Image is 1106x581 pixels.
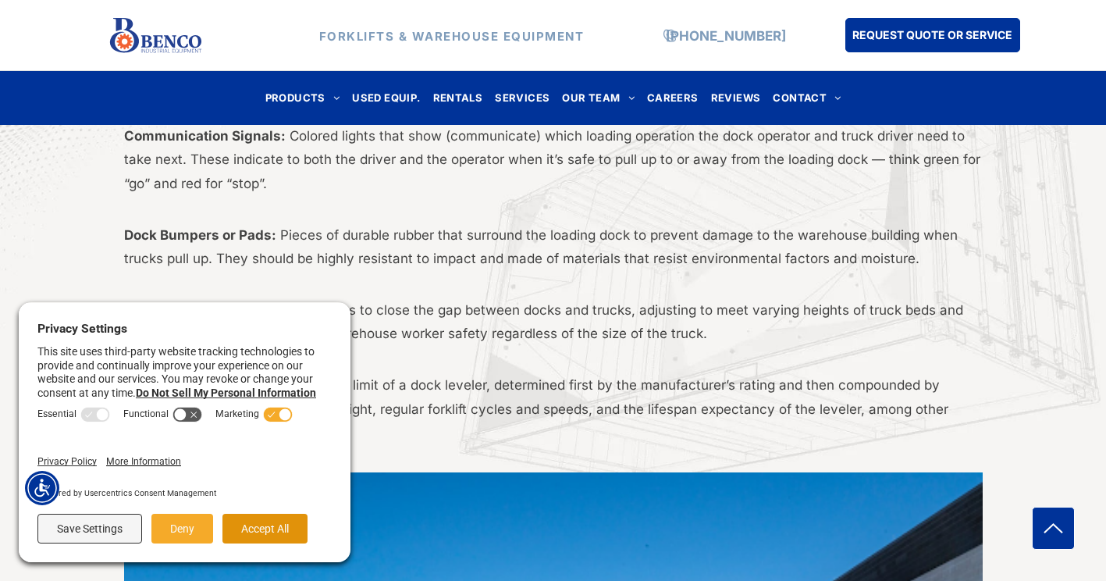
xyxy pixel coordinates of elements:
b: Dock Bumpers or Pads: [124,227,276,243]
a: [PHONE_NUMBER] [666,27,786,43]
span: The weight limit of a dock leveler, determined first by the manufacturer’s rating and then compou... [124,377,948,440]
a: CONTACT [766,87,847,109]
span: REQUEST QUOTE OR SERVICE [852,20,1012,49]
a: PRODUCTS [259,87,347,109]
a: OUR TEAM [556,87,641,109]
a: SERVICES [489,87,556,109]
div: Accessibility Menu [25,471,59,505]
a: REQUEST QUOTE OR SERVICE [845,18,1020,52]
span: Mechanism that helps to close the gap between docks and trucks, adjusting to meet varying heights... [124,302,963,342]
a: REVIEWS [705,87,767,109]
b: Communication Signals: [124,128,286,144]
a: RENTALS [427,87,489,109]
a: USED EQUIP. [346,87,426,109]
a: CAREERS [641,87,705,109]
strong: FORKLIFTS & WAREHOUSE EQUIPMENT [319,28,585,43]
span: Colored lights that show (communicate) which loading operation the dock operator and truck driver... [124,128,980,191]
span: Pieces of durable rubber that surround the loading dock to prevent damage to the warehouse buildi... [124,227,958,267]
